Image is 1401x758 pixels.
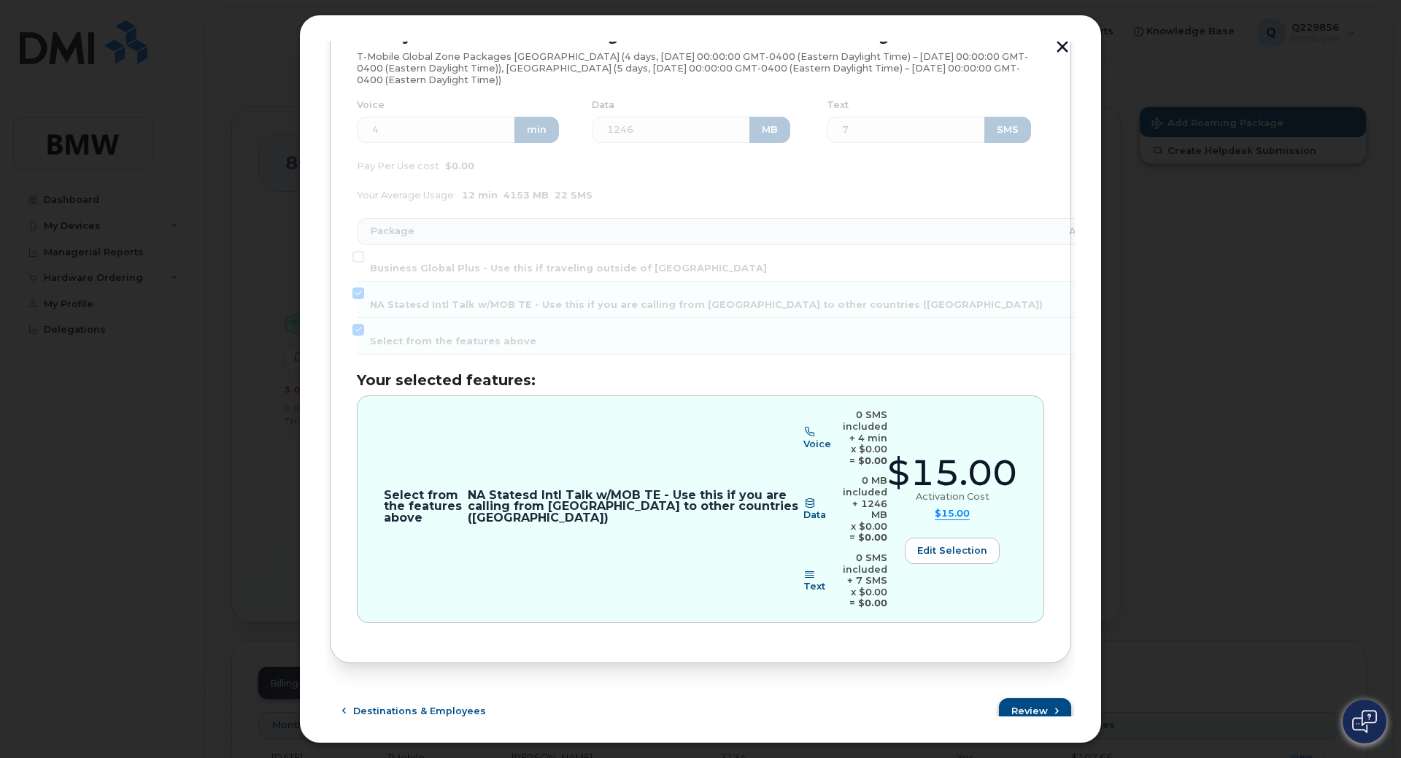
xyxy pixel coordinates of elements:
[858,532,887,543] b: $0.00
[916,491,989,503] div: Activation Cost
[847,575,887,597] span: + 7 SMS x
[1011,704,1048,718] span: Review
[353,704,486,718] span: Destinations & Employees
[803,438,831,449] span: Voice
[330,698,498,724] button: Destinations & Employees
[843,409,887,432] div: 0 SMS included
[917,544,987,557] span: Edit selection
[1352,710,1377,733] img: Open chat
[849,521,887,544] span: $0.00 =
[849,587,887,609] span: $0.00 =
[468,490,803,524] p: NA Statesd Intl Talk w/MOB TE - Use this if you are calling from [GEOGRAPHIC_DATA] to other count...
[858,597,887,608] b: $0.00
[849,433,887,455] span: + 4 min x
[803,581,825,592] span: Text
[851,498,887,532] span: + 1246 MB x
[837,552,887,575] div: 0 SMS included
[803,509,826,520] span: Data
[357,372,1044,388] h3: Your selected features:
[849,444,887,466] span: $0.00 =
[384,490,468,524] p: Select from the features above
[858,455,887,466] b: $0.00
[935,508,970,520] summary: $15.00
[999,698,1071,724] button: Review
[905,538,1000,564] button: Edit selection
[357,51,1044,85] p: T-Mobile Global Zone Packages [GEOGRAPHIC_DATA] (4 days, [DATE] 00:00:00 GMT-0400 (Eastern Daylig...
[838,475,887,498] div: 0 MB included
[887,455,1017,491] div: $15.00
